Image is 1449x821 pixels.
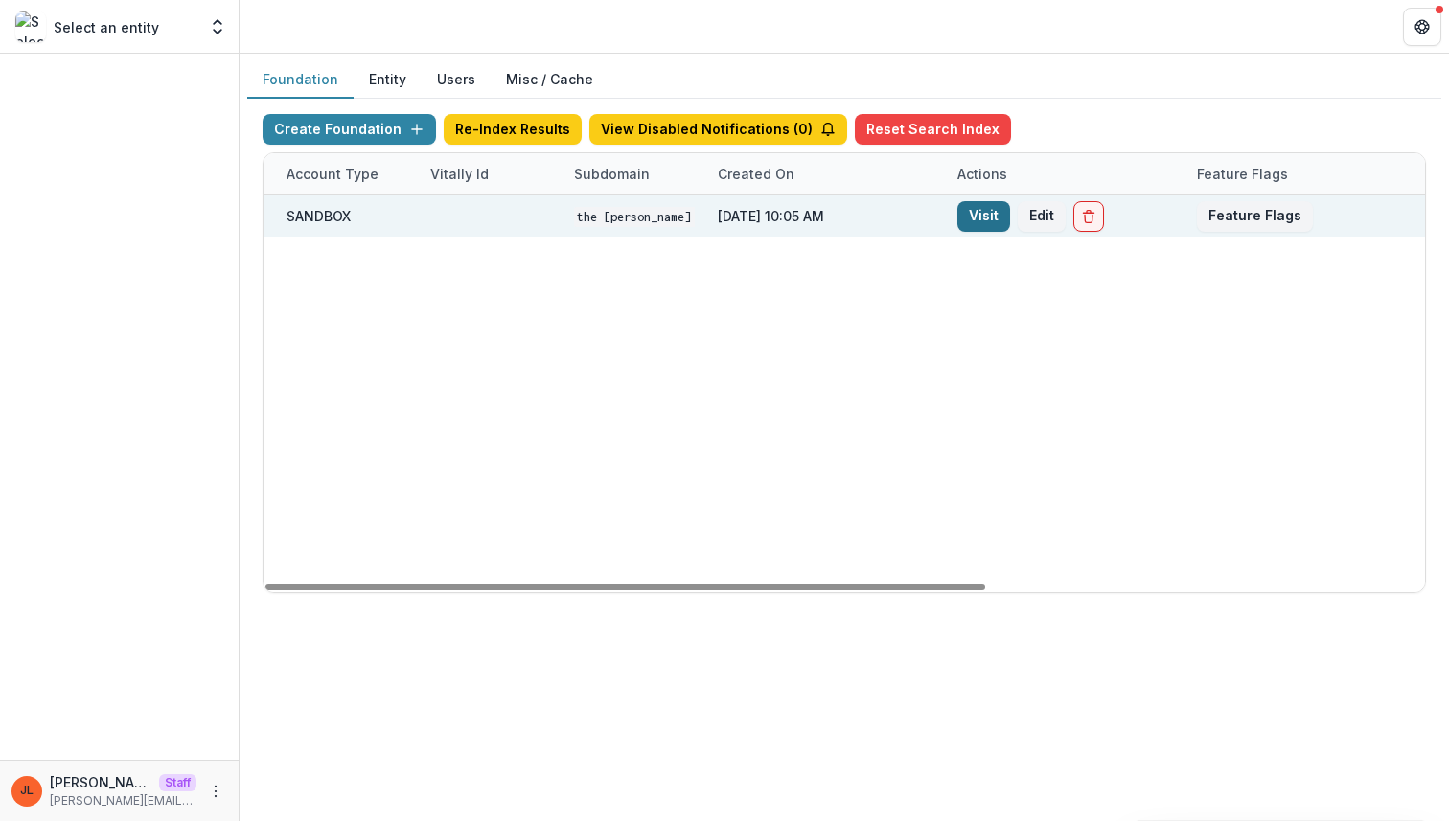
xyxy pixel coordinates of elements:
button: Create Foundation [263,114,436,145]
div: Created on [706,153,946,194]
div: Feature Flags [1185,153,1425,194]
p: [PERSON_NAME] [50,772,151,792]
div: Subdomain [563,164,661,184]
div: Subdomain [563,153,706,194]
div: SANDBOX [287,206,351,226]
p: Select an entity [54,17,159,37]
button: Delete Foundation [1073,201,1104,232]
div: Jeanne Locker [20,785,34,797]
div: Account Type [275,153,419,194]
img: Select an entity [15,11,46,42]
p: [PERSON_NAME][EMAIL_ADDRESS][DOMAIN_NAME] [50,792,196,810]
button: Open entity switcher [204,8,231,46]
button: Feature Flags [1197,201,1313,232]
button: More [204,780,227,803]
button: Edit [1018,201,1066,232]
div: Vitally Id [419,164,500,184]
div: Vitally Id [419,153,563,194]
div: Actions [946,164,1019,184]
button: Users [422,61,491,99]
p: Staff [159,774,196,791]
button: Reset Search Index [855,114,1011,145]
div: Account Type [275,164,390,184]
div: Feature Flags [1185,164,1299,184]
button: Foundation [247,61,354,99]
button: Get Help [1403,8,1441,46]
a: Visit [957,201,1010,232]
button: Re-Index Results [444,114,582,145]
div: [DATE] 10:05 AM [706,195,946,237]
button: Entity [354,61,422,99]
button: View Disabled Notifications (0) [589,114,847,145]
button: Misc / Cache [491,61,609,99]
code: The [PERSON_NAME] Foundation Workflow Sandbox [574,207,882,227]
div: Actions [946,153,1185,194]
div: Created on [706,164,806,184]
